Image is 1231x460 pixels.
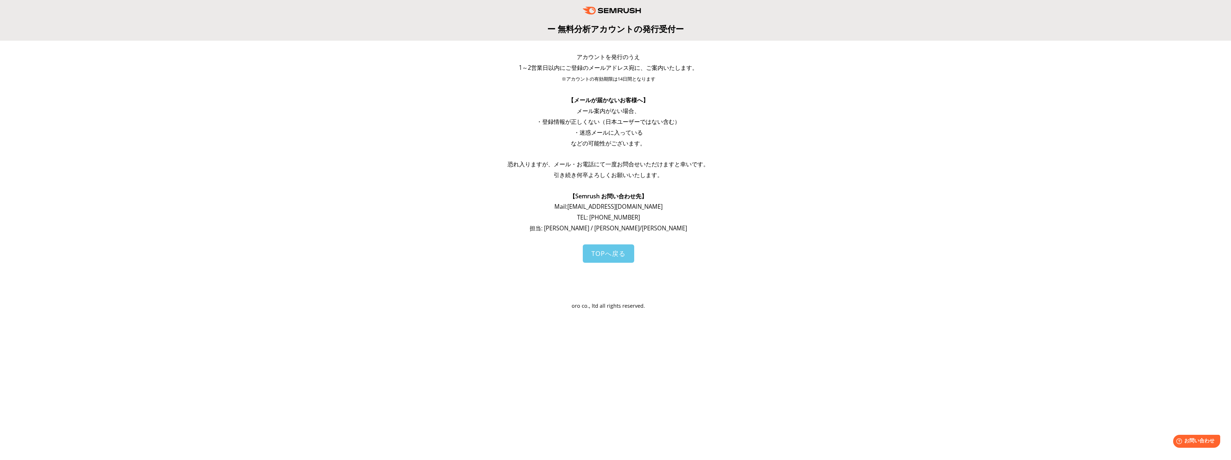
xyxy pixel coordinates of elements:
[554,203,663,211] span: Mail: [EMAIL_ADDRESS][DOMAIN_NAME]
[554,171,663,179] span: 引き続き何卒よろしくお願いいたします。
[568,96,649,104] span: 【メールが届かないお客様へ】
[577,213,640,221] span: TEL: [PHONE_NUMBER]
[577,107,640,115] span: メール案内がない場合、
[508,160,709,168] span: 恐れ入りますが、メール・お電話にて一度お問合せいただけますと幸いです。
[583,244,634,263] a: TOPへ戻る
[574,128,643,136] span: ・迷惑メールに入っている
[591,249,626,258] span: TOPへ戻る
[571,139,646,147] span: などの可能性がございます。
[569,192,647,200] span: 【Semrush お問い合わせ先】
[1167,432,1223,452] iframe: Help widget launcher
[572,302,645,309] span: oro co., ltd all rights reserved.
[536,118,680,126] span: ・登録情報が正しくない（日本ユーザーではない含む）
[562,76,655,82] span: ※アカウントの有効期限は14日間となります
[547,23,684,35] span: ー 無料分析アカウントの発行受付ー
[519,64,698,72] span: 1～2営業日以内にご登録のメールアドレス宛に、ご案内いたします。
[577,53,640,61] span: アカウントを発行のうえ
[530,224,687,232] span: 担当: [PERSON_NAME] / [PERSON_NAME]/[PERSON_NAME]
